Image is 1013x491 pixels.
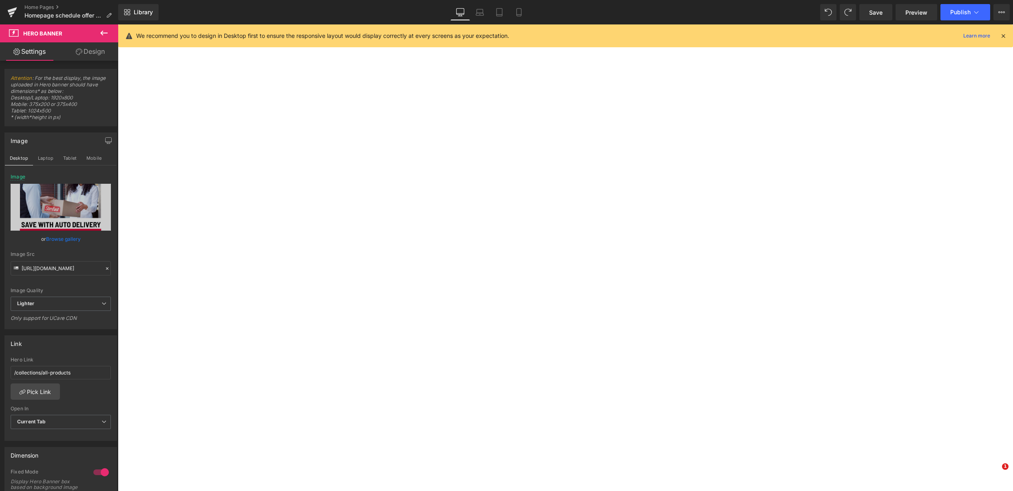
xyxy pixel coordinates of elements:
div: Fixed Mode [11,469,85,477]
a: Home Pages [24,4,118,11]
div: Open In [11,406,111,412]
span: Library [134,9,153,16]
span: 1 [1002,463,1009,470]
div: Image [11,174,25,180]
a: Preview [896,4,937,20]
a: Mobile [509,4,529,20]
a: Pick Link [11,383,60,400]
a: Attention [11,75,32,81]
a: Desktop [450,4,470,20]
a: Browse gallery [46,232,81,246]
button: Undo [820,4,836,20]
iframe: Intercom live chat [985,463,1005,483]
button: Tablet [58,151,82,165]
div: Image Quality [11,288,111,293]
span: Hero Banner [23,30,62,37]
b: Current Tab [17,418,46,425]
span: Preview [905,8,927,17]
a: New Library [118,4,159,20]
span: : For the best display, the image uploaded in Hero banner should have dimensions* as below: Deskt... [11,75,111,126]
a: Tablet [490,4,509,20]
a: Learn more [960,31,993,41]
div: Image Src [11,251,111,257]
button: Mobile [82,151,106,165]
button: Desktop [5,151,33,165]
span: Save [869,8,883,17]
input: https://your-shop.myshopify.com [11,366,111,379]
button: Laptop [33,151,58,165]
b: Lighter [17,300,34,306]
div: Only support for UCare CDN [11,315,111,327]
span: Homepage schedule offer 8/26 [24,12,103,19]
div: Dimension [11,447,39,459]
input: Link [11,261,111,275]
a: Laptop [470,4,490,20]
p: We recommend you to design in Desktop first to ensure the responsive layout would display correct... [136,31,509,40]
div: Hero Link [11,357,111,363]
button: Redo [840,4,856,20]
div: or [11,235,111,243]
button: More [993,4,1010,20]
button: Publish [940,4,990,20]
div: Image [11,133,28,144]
span: Publish [950,9,971,15]
div: Link [11,336,22,347]
a: Design [61,42,120,61]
